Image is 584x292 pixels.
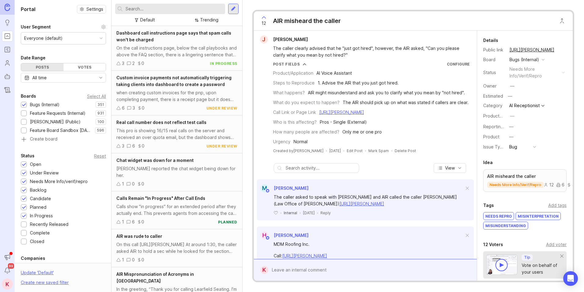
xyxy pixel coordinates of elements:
div: Boards [21,92,36,100]
div: 0 [132,181,135,187]
span: [PERSON_NAME] [274,185,308,191]
a: [URL][PERSON_NAME] [508,46,556,54]
div: Idea [483,159,493,166]
label: ProductboardID [483,113,516,118]
img: video-thumbnail-vote-d41b83416815613422e2ca741bf692cc.jpg [486,254,517,275]
div: 0 [141,181,144,187]
div: — [509,123,513,130]
div: · [343,148,344,153]
div: J [260,36,268,43]
a: H[PERSON_NAME] [257,231,308,239]
div: 0 [142,105,144,111]
div: Everyone (default) [24,35,63,42]
div: Steps to Reproduce [273,80,315,86]
div: 0 [141,256,144,263]
a: M[PERSON_NAME] [257,184,308,192]
div: Category [483,102,505,109]
div: Feature Requests (Internal) [30,110,86,117]
p: 931 [97,111,104,116]
div: Call Link or Page Link [273,109,316,116]
div: Feature Board Sandbox [DATE] [30,127,92,134]
button: K [2,279,13,290]
div: Companies [21,255,45,262]
div: 0 [142,143,144,149]
div: The caller clearly advised that he "just got hired", however, the AIR asked, "Can you please clar... [273,45,465,58]
button: ProductboardID [508,112,516,120]
div: AI Receptionist [509,103,540,108]
div: Who is this affecting? [273,119,317,125]
div: Closed [30,238,44,245]
a: Changelog [2,84,13,95]
p: needs more info/verif/repro [490,182,541,187]
a: Users [2,58,13,69]
span: Custom invoice payments not automatically triggering taking clients into dashboard to create a pa... [116,75,232,87]
div: — [509,133,513,140]
button: Settings [77,5,106,13]
div: Open Intercom Messenger [563,271,578,286]
div: Created by [PERSON_NAME] [273,148,323,153]
a: Chat widget was down for a moment[PERSON_NAME] reported the chat widget being down for her.100 [111,153,242,191]
div: · [365,148,366,153]
div: Create new saved filter [21,279,69,286]
input: Search... [126,6,223,12]
div: 6 [132,219,135,225]
div: Complete [30,230,50,236]
div: under review [206,106,237,111]
span: Chat widget was down for a moment [116,158,194,163]
span: Calls Remain "In Progress" After Call Ends [116,196,205,201]
a: Configure [447,62,470,66]
div: 1 [122,256,124,263]
p: 100 [97,119,104,124]
a: Portal [2,31,13,42]
div: Posts [21,63,64,71]
div: Owner [483,83,505,89]
div: [PERSON_NAME] reported the chat widget being down for her. [116,165,237,179]
p: AIR misheard the caller [487,173,563,179]
div: — [510,83,514,89]
div: Select All [87,95,106,98]
p: Tip [524,255,530,260]
div: · [326,148,327,153]
div: Trending [200,17,218,23]
button: Post Fields [273,62,307,67]
div: Default [140,17,155,23]
a: Dashboard call instructions page says that spam calls won't be chargedOn the call instructions pa... [111,26,242,71]
div: Candidate [30,195,51,202]
a: J[PERSON_NAME] [256,36,313,43]
div: Calls show "in progress" for an extended period after they actually end. This prevents agents fro... [116,203,237,217]
span: AIR was rude to caller [116,234,162,239]
div: 1 [122,219,124,225]
a: AIR misheard the callerneeds more info/verif/repro1263.6k [483,169,567,192]
input: Search activity... [286,165,356,171]
div: 1 [122,181,124,187]
span: View [445,165,455,171]
div: M [261,184,268,192]
div: Needs More Info/verif/repro [30,178,88,185]
div: 12 Voters [483,241,503,248]
div: 3 [133,105,135,111]
span: Real call number does not reflect test calls [116,120,206,125]
div: How many people are affected? [273,129,339,135]
div: 3 [122,143,124,149]
div: · [391,148,392,153]
button: Mark Spam [368,148,389,153]
span: [PERSON_NAME] [274,233,308,238]
div: AI Voice Assistant [316,70,352,77]
label: Issue Type [483,144,506,149]
div: Reset [94,154,106,158]
div: This pro is showing 16/15 real calls on the server and received an over quota email, but the dash... [116,127,237,141]
div: needs more info/verif/repro [509,66,559,79]
span: [PERSON_NAME] [273,37,308,42]
a: [URL][PERSON_NAME] [282,253,327,258]
button: View [434,163,466,173]
div: Votes [64,63,106,71]
a: [URL][PERSON_NAME] [319,110,364,115]
a: Ideas [2,17,13,28]
div: AIR might misunderstand and ask you to clarify what you mean by "not hired". [308,89,465,96]
a: Roadmaps [2,44,13,55]
div: Pros - Single (External) [320,119,367,125]
div: Under Review [30,170,59,176]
